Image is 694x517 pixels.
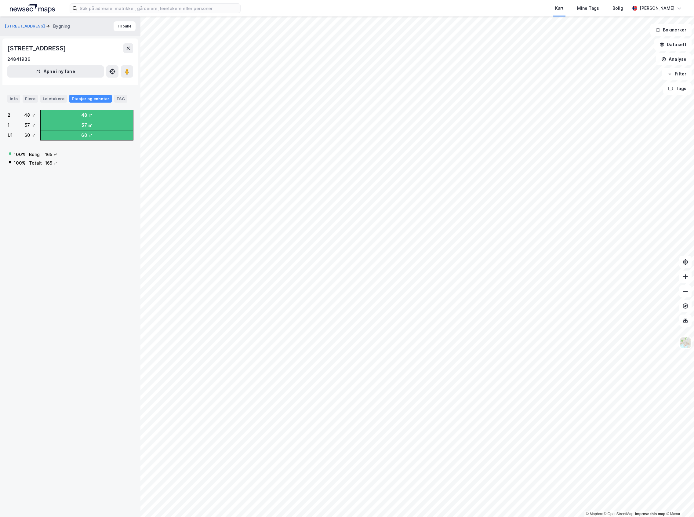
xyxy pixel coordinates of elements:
[612,5,623,12] div: Bolig
[662,68,692,80] button: Filter
[635,512,665,516] a: Improve this map
[77,4,240,13] input: Søk på adresse, matrikkel, gårdeiere, leietakere eller personer
[72,96,109,101] div: Etasjer og enheter
[81,111,93,119] div: 48 ㎡
[114,95,127,103] div: ESG
[663,488,694,517] div: Kontrollprogram for chat
[650,24,692,36] button: Bokmerker
[7,56,31,63] div: 24841936
[663,488,694,517] iframe: Chat Widget
[604,512,634,516] a: OpenStreetMap
[555,5,564,12] div: Kart
[29,151,42,158] div: Bolig
[7,95,20,103] div: Info
[45,151,58,158] div: 165 ㎡
[5,23,46,29] button: [STREET_ADDRESS]
[114,21,136,31] button: Tilbake
[24,132,35,139] div: 60 ㎡
[10,4,55,13] img: logo.a4113a55bc3d86da70a041830d287a7e.svg
[654,38,692,51] button: Datasett
[656,53,692,65] button: Analyse
[82,122,92,129] div: 57 ㎡
[7,43,67,53] div: [STREET_ADDRESS]
[45,159,58,167] div: 165 ㎡
[23,95,38,103] div: Eiere
[640,5,674,12] div: [PERSON_NAME]
[8,122,10,129] div: 1
[14,151,26,158] div: 100 %
[29,159,42,167] div: Totalt
[81,132,93,139] div: 60 ㎡
[577,5,599,12] div: Mine Tags
[25,122,35,129] div: 57 ㎡
[663,82,692,95] button: Tags
[40,95,67,103] div: Leietakere
[680,337,691,348] img: Z
[8,111,10,119] div: 2
[8,132,13,139] div: U1
[24,111,35,119] div: 48 ㎡
[7,65,104,78] button: Åpne i ny fane
[14,159,26,167] div: 100 %
[53,23,70,30] div: Bygning
[586,512,603,516] a: Mapbox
